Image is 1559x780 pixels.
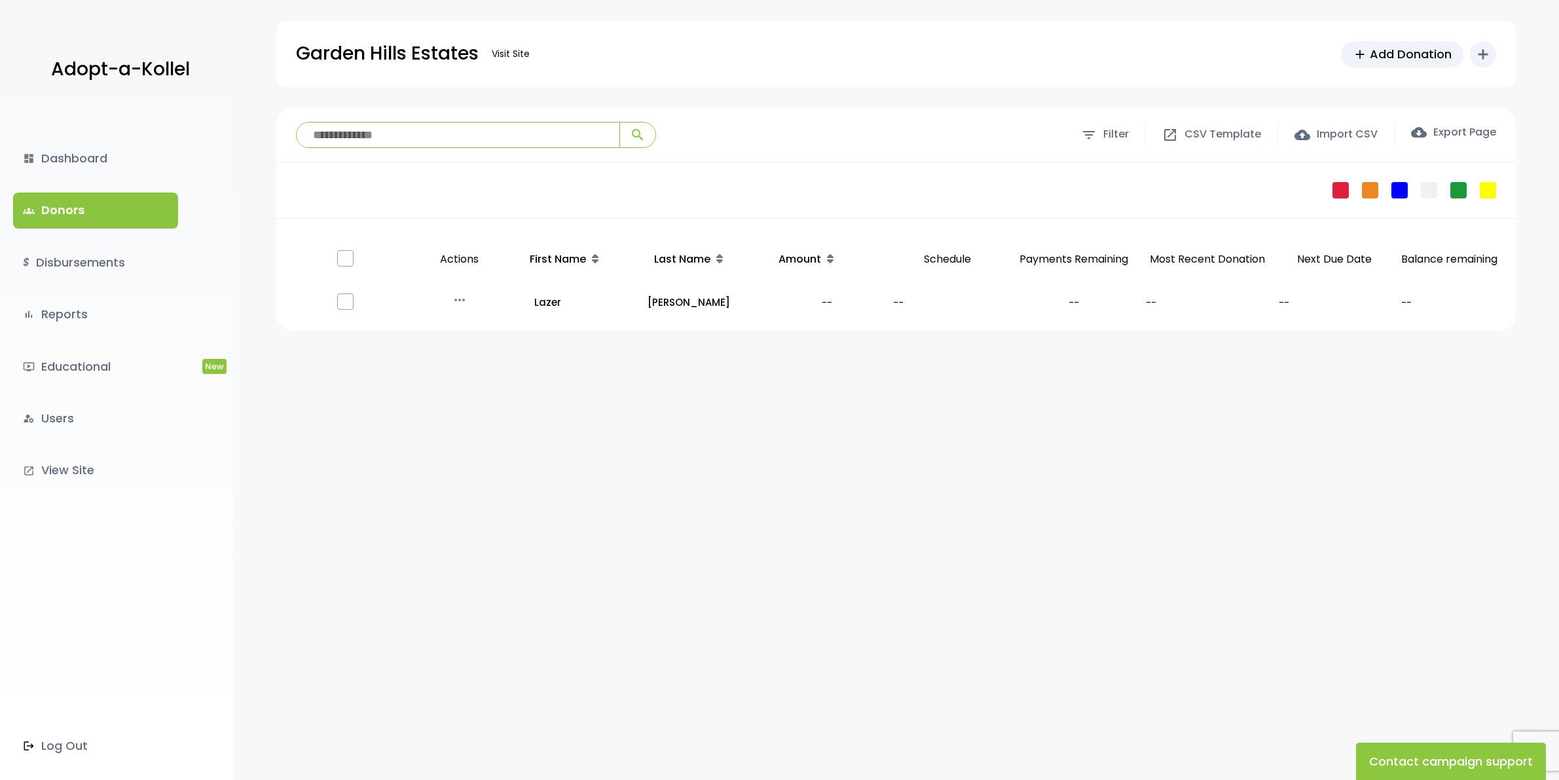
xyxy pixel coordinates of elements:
a: [PERSON_NAME] [648,293,761,311]
span: Amount [779,251,821,267]
span: Import CSV [1317,125,1378,144]
i: dashboard [23,153,35,164]
label: Export Page [1411,124,1496,140]
p: Actions [406,237,513,282]
span: Last Name [654,251,710,267]
button: search [619,122,655,147]
p: -- [1279,293,1391,311]
a: ondemand_videoEducationalNew [13,349,178,384]
button: add [1470,41,1496,67]
a: Lazer [524,293,637,311]
p: -- [1012,293,1135,311]
p: Balance remaining [1401,250,1497,269]
a: groupsDonors [13,193,178,228]
span: Add Donation [1370,45,1452,63]
a: bar_chartReports [13,297,178,332]
a: $Disbursements [13,245,178,280]
i: more_horiz [452,292,468,308]
p: Payments Remaining [1012,237,1135,282]
span: First Name [530,251,586,267]
p: -- [893,293,1002,311]
p: Most Recent Donation [1146,250,1268,269]
a: dashboardDashboard [13,141,178,176]
a: manage_accountsUsers [13,401,178,436]
span: Filter [1103,125,1129,144]
i: $ [23,253,29,272]
span: cloud_upload [1294,127,1310,143]
button: Contact campaign support [1356,743,1546,780]
i: add [1475,46,1491,62]
p: Adopt-a-Kollel [51,53,190,86]
p: -- [772,293,883,311]
span: add [1353,47,1367,62]
span: filter_list [1081,127,1097,143]
p: Schedule [893,237,1002,282]
a: Log Out [13,728,178,764]
p: -- [1146,293,1268,311]
i: launch [23,465,35,477]
span: groups [23,205,35,217]
a: Visit Site [485,41,536,67]
span: CSV Template [1184,125,1261,144]
p: -- [1401,293,1497,311]
i: bar_chart [23,308,35,320]
span: open_in_new [1162,127,1178,143]
a: launchView Site [13,453,178,488]
span: search [630,127,646,143]
p: Next Due Date [1279,250,1391,269]
p: Garden Hills Estates [296,37,479,70]
i: ondemand_video [23,361,35,373]
span: cloud_download [1411,124,1427,140]
a: Adopt-a-Kollel [45,38,190,102]
span: New [202,359,227,374]
i: manage_accounts [23,413,35,424]
a: addAdd Donation [1341,41,1463,67]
